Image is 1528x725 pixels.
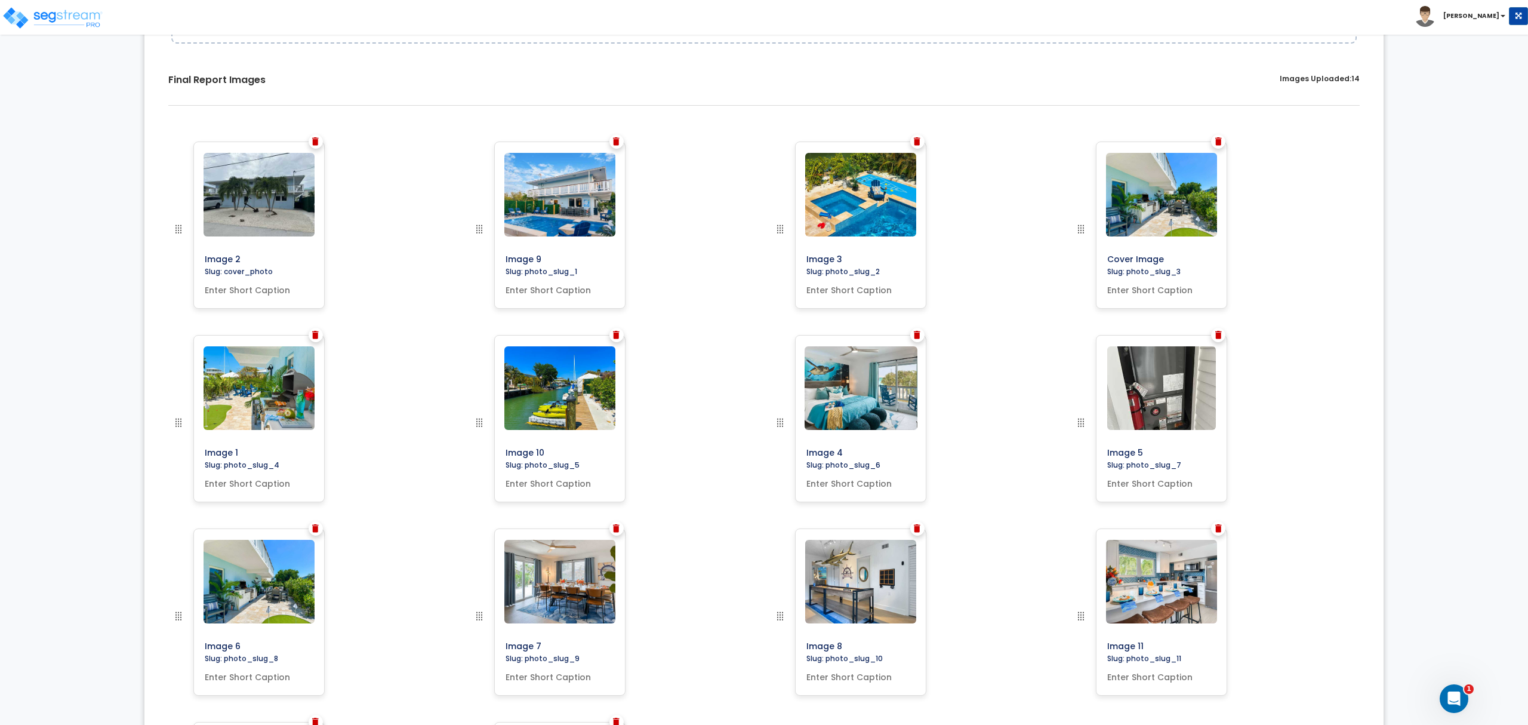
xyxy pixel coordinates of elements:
img: Trash Icon [613,331,620,339]
span: 14 [1351,73,1360,84]
label: Slug: photo_slug_2 [802,266,885,277]
label: Slug: photo_slug_5 [501,460,584,470]
img: drag handle [171,222,186,236]
img: drag handle [1074,609,1088,623]
label: Slug: photo_slug_1 [501,266,582,277]
img: Trash Icon [312,137,319,146]
img: drag handle [1074,222,1088,236]
img: drag handle [773,416,787,430]
label: Slug: photo_slug_10 [802,653,888,663]
img: drag handle [472,222,486,236]
img: Trash Icon [914,331,920,339]
span: 1 [1464,684,1474,694]
img: drag handle [1074,416,1088,430]
input: Enter Short Caption [501,279,619,296]
input: Enter Short Caption [1102,279,1221,296]
img: drag handle [472,416,486,430]
label: Slug: photo_slug_7 [1102,460,1186,470]
label: Slug: photo_slug_8 [200,653,283,663]
label: Final Report Images [168,73,266,87]
iframe: Intercom live chat [1440,684,1468,713]
input: Enter Short Caption [802,279,920,296]
img: drag handle [773,222,787,236]
img: Trash Icon [1215,524,1222,533]
input: Enter Short Caption [802,666,920,683]
label: Images Uploaded: [1280,73,1360,87]
input: Enter Short Caption [200,666,318,683]
img: Trash Icon [1215,137,1222,146]
input: Enter Short Caption [501,666,619,683]
label: Slug: photo_slug_11 [1102,653,1186,663]
img: Trash Icon [914,137,920,146]
img: Trash Icon [613,524,620,533]
b: [PERSON_NAME] [1443,11,1499,20]
label: Slug: photo_slug_3 [1102,266,1185,277]
label: Slug: photo_slug_6 [802,460,885,470]
img: Trash Icon [312,331,319,339]
input: Enter Short Caption [501,473,619,490]
input: Enter Short Caption [802,473,920,490]
input: Enter Short Caption [1102,666,1221,683]
input: Enter Short Caption [200,473,318,490]
img: Trash Icon [1215,331,1222,339]
img: logo_pro_r.png [2,6,103,30]
input: Enter Short Caption [1102,473,1221,490]
label: Slug: photo_slug_4 [200,460,284,470]
img: drag handle [171,416,186,430]
img: Trash Icon [914,524,920,533]
img: drag handle [171,609,186,623]
input: Enter Short Caption [200,279,318,296]
label: Slug: photo_slug_9 [501,653,584,663]
img: Trash Icon [312,524,319,533]
img: drag handle [472,609,486,623]
img: Trash Icon [613,137,620,146]
label: Slug: cover_photo [200,266,278,277]
img: drag handle [773,609,787,623]
img: avatar.png [1415,6,1435,27]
